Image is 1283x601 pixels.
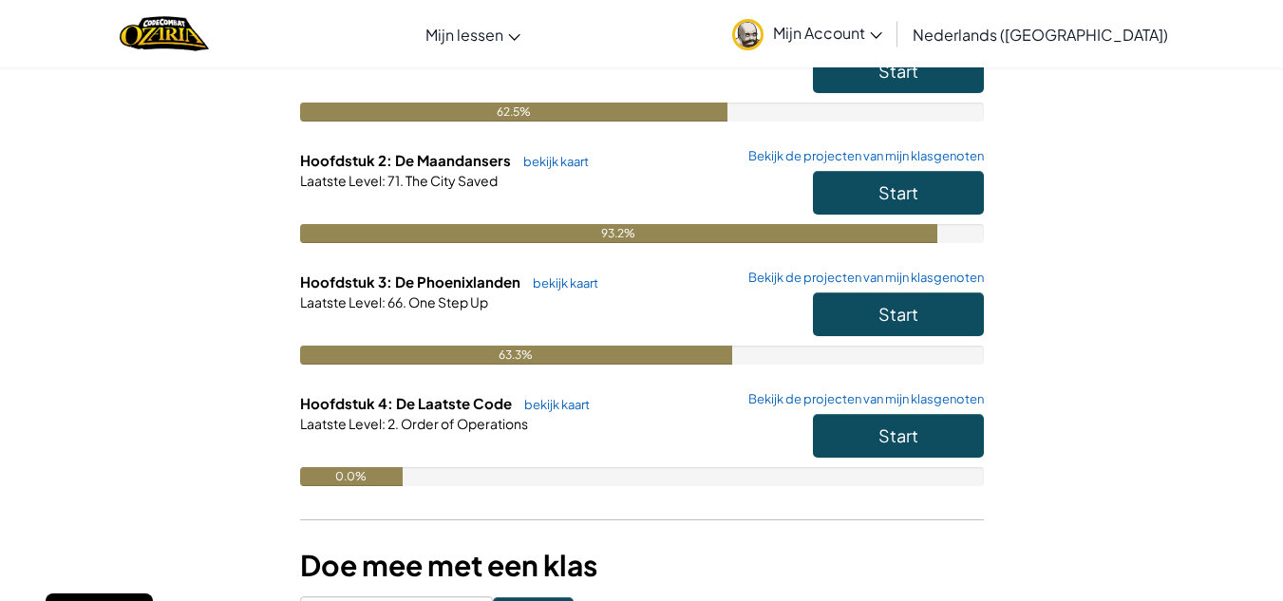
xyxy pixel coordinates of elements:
[425,25,503,45] span: Mijn lessen
[732,19,764,50] img: avatar
[386,172,404,189] span: 71.
[382,415,386,432] span: :
[878,303,918,325] span: Start
[913,25,1168,45] span: Nederlands ([GEOGRAPHIC_DATA])
[514,154,589,169] a: bekijk kaart
[382,293,386,310] span: :
[813,414,984,458] button: Start
[739,150,984,162] a: Bekijk de projecten van mijn klasgenoten
[404,172,498,189] span: The City Saved
[739,272,984,284] a: Bekijk de projecten van mijn klasgenoten
[300,467,403,486] div: 0.0%
[416,9,530,60] a: Mijn lessen
[386,415,399,432] span: 2.
[773,23,882,43] span: Mijn Account
[523,275,598,291] a: bekijk kaart
[399,415,528,432] span: Order of Operations
[406,293,488,310] span: One Step Up
[515,397,590,412] a: bekijk kaart
[300,151,514,169] span: Hoofdstuk 2: De Maandansers
[120,14,208,53] a: Ozaria by CodeCombat logo
[300,415,382,432] span: Laatste Level
[382,172,386,189] span: :
[300,272,523,291] span: Hoofdstuk 3: De Phoenixlanden
[300,293,382,310] span: Laatste Level
[878,181,918,203] span: Start
[739,393,984,405] a: Bekijk de projecten van mijn klasgenoten
[300,172,382,189] span: Laatste Level
[813,49,984,93] button: Start
[878,60,918,82] span: Start
[300,103,727,122] div: 62.5%
[723,4,892,64] a: Mijn Account
[813,171,984,215] button: Start
[120,14,208,53] img: Home
[300,224,937,243] div: 93.2%
[300,346,733,365] div: 63.3%
[878,424,918,446] span: Start
[903,9,1178,60] a: Nederlands ([GEOGRAPHIC_DATA])
[300,544,984,587] h3: Doe mee met een klas
[813,292,984,336] button: Start
[300,394,515,412] span: Hoofdstuk 4: De Laatste Code
[386,293,406,310] span: 66.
